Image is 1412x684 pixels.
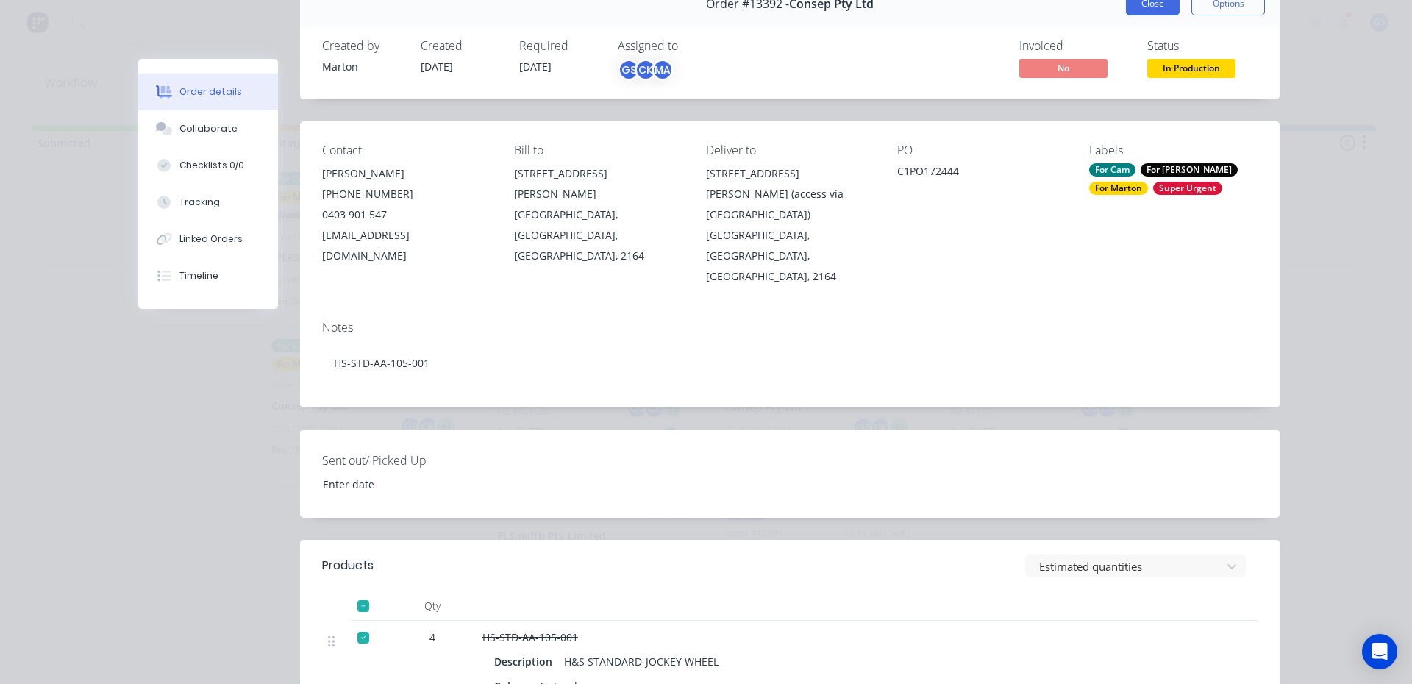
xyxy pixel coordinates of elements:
[421,39,502,53] div: Created
[138,147,278,184] button: Checklists 0/0
[1089,182,1148,195] div: For Marton
[179,85,242,99] div: Order details
[514,204,682,266] div: [GEOGRAPHIC_DATA], [GEOGRAPHIC_DATA], [GEOGRAPHIC_DATA], 2164
[138,184,278,221] button: Tracking
[322,452,506,469] label: Sent out/ Picked Up
[138,257,278,294] button: Timeline
[138,74,278,110] button: Order details
[519,60,552,74] span: [DATE]
[494,651,558,672] div: Description
[388,591,477,621] div: Qty
[519,39,600,53] div: Required
[514,163,682,204] div: [STREET_ADDRESS][PERSON_NAME]
[429,630,435,645] span: 4
[514,143,682,157] div: Bill to
[1089,143,1258,157] div: Labels
[138,110,278,147] button: Collaborate
[322,163,491,266] div: [PERSON_NAME][PHONE_NUMBER]0403 901 547[EMAIL_ADDRESS][DOMAIN_NAME]
[1147,59,1235,81] button: In Production
[322,225,491,266] div: [EMAIL_ADDRESS][DOMAIN_NAME]
[618,59,674,81] button: GSCKMA
[421,60,453,74] span: [DATE]
[706,143,874,157] div: Deliver to
[322,321,1258,335] div: Notes
[322,59,403,74] div: Marton
[322,39,403,53] div: Created by
[179,232,243,246] div: Linked Orders
[322,557,374,574] div: Products
[1019,59,1108,77] span: No
[635,59,657,81] div: CK
[706,225,874,287] div: [GEOGRAPHIC_DATA], [GEOGRAPHIC_DATA], [GEOGRAPHIC_DATA], 2164
[897,163,1066,184] div: C1PO172444
[179,269,218,282] div: Timeline
[618,39,765,53] div: Assigned to
[482,630,578,644] span: HS-STD-AA-105-001
[618,59,640,81] div: GS
[322,204,491,225] div: 0403 901 547
[652,59,674,81] div: MA
[1153,182,1222,195] div: Super Urgent
[1019,39,1130,53] div: Invoiced
[322,184,491,204] div: [PHONE_NUMBER]
[1362,634,1397,669] div: Open Intercom Messenger
[706,163,874,287] div: [STREET_ADDRESS][PERSON_NAME] (access via [GEOGRAPHIC_DATA])[GEOGRAPHIC_DATA], [GEOGRAPHIC_DATA],...
[322,163,491,184] div: [PERSON_NAME]
[558,651,724,672] div: H&S STANDARD-JOCKEY WHEEL
[1147,59,1235,77] span: In Production
[179,196,220,209] div: Tracking
[1141,163,1238,177] div: For [PERSON_NAME]
[313,473,496,495] input: Enter date
[897,143,1066,157] div: PO
[706,163,874,225] div: [STREET_ADDRESS][PERSON_NAME] (access via [GEOGRAPHIC_DATA])
[322,341,1258,385] div: HS-STD-AA-105-001
[514,163,682,266] div: [STREET_ADDRESS][PERSON_NAME][GEOGRAPHIC_DATA], [GEOGRAPHIC_DATA], [GEOGRAPHIC_DATA], 2164
[138,221,278,257] button: Linked Orders
[1089,163,1135,177] div: For Cam
[1147,39,1258,53] div: Status
[179,159,244,172] div: Checklists 0/0
[179,122,238,135] div: Collaborate
[322,143,491,157] div: Contact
